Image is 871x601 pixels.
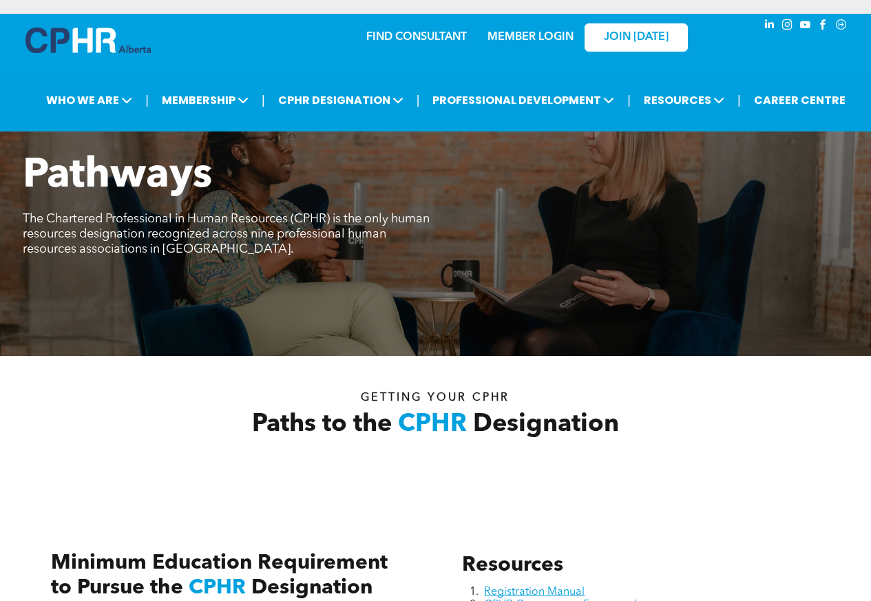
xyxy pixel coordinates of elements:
li: | [417,86,420,114]
span: RESOURCES [640,87,728,113]
a: instagram [780,17,795,36]
li: | [737,86,741,114]
a: FIND CONSULTANT [366,32,467,43]
span: PROFESSIONAL DEVELOPMENT [428,87,618,113]
a: youtube [798,17,813,36]
a: Registration Manual [484,587,585,598]
span: Pathways [23,156,212,197]
span: CPHR [189,578,246,598]
a: Social network [834,17,849,36]
a: linkedin [762,17,777,36]
span: Minimum Education Requirement to Pursue the [51,553,388,598]
span: The Chartered Professional in Human Resources (CPHR) is the only human resources designation reco... [23,213,430,255]
span: Designation [473,412,619,437]
span: Designation [251,578,372,598]
span: MEMBERSHIP [158,87,253,113]
a: facebook [816,17,831,36]
li: | [145,86,149,114]
span: JOIN [DATE] [604,31,669,44]
li: | [262,86,265,114]
img: A blue and white logo for cp alberta [25,28,151,53]
span: Getting your Cphr [361,392,510,403]
span: WHO WE ARE [42,87,136,113]
span: CPHR [398,412,467,437]
li: | [627,86,631,114]
span: Paths to the [252,412,392,437]
a: MEMBER LOGIN [487,32,574,43]
span: CPHR DESIGNATION [274,87,408,113]
a: CAREER CENTRE [750,87,850,113]
span: Resources [462,555,563,576]
a: JOIN [DATE] [585,23,688,52]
